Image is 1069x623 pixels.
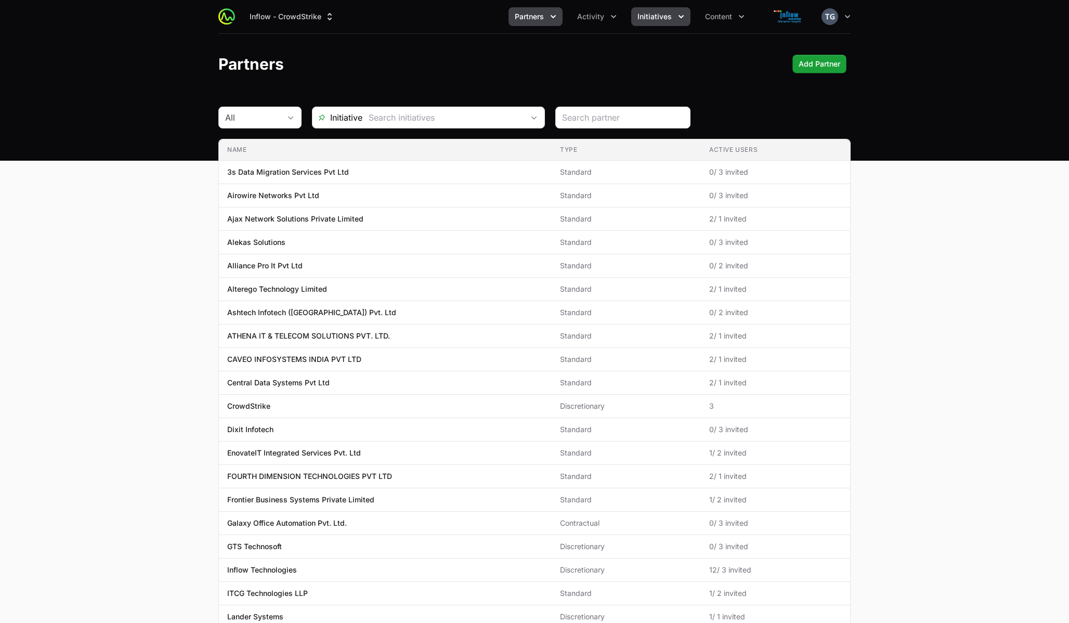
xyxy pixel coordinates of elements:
[227,261,303,271] p: Alliance Pro It Pvt Ltd
[637,11,672,22] span: Initiatives
[227,541,282,552] p: GTS Technosoft
[227,401,270,411] p: CrowdStrike
[227,612,283,622] p: Lander Systems
[571,7,623,26] button: Activity
[560,495,693,505] span: Standard
[560,237,693,248] span: Standard
[709,237,842,248] span: 0 / 3 invited
[219,107,301,128] button: All
[699,7,751,26] button: Content
[792,55,846,73] button: Add Partner
[227,448,361,458] p: EnovateIT Integrated Services Pvt. Ltd
[709,448,842,458] span: 1 / 2 invited
[705,11,732,22] span: Content
[218,8,235,25] img: ActivitySource
[709,378,842,388] span: 2 / 1 invited
[709,518,842,528] span: 0 / 3 invited
[709,471,842,482] span: 2 / 1 invited
[227,378,330,388] p: Central Data Systems Pvt Ltd
[243,7,341,26] div: Supplier switch menu
[792,55,846,73] div: Primary actions
[709,261,842,271] span: 0 / 2 invited
[227,565,297,575] p: Inflow Technologies
[227,331,390,341] p: ATHENA IT & TELECOM SOLUTIONS PVT. LTD.
[709,190,842,201] span: 0 / 3 invited
[219,139,552,161] th: Name
[799,58,840,70] span: Add Partner
[515,11,544,22] span: Partners
[709,565,842,575] span: 12 / 3 invited
[709,284,842,294] span: 2 / 1 invited
[509,7,563,26] div: Partners menu
[709,354,842,365] span: 2 / 1 invited
[560,190,693,201] span: Standard
[243,7,341,26] button: Inflow - CrowdStrike
[699,7,751,26] div: Content menu
[709,612,842,622] span: 1 / 1 invited
[560,588,693,599] span: Standard
[577,11,604,22] span: Activity
[709,424,842,435] span: 0 / 3 invited
[225,111,280,124] div: All
[560,565,693,575] span: Discretionary
[709,307,842,318] span: 0 / 2 invited
[524,107,544,128] div: Open
[631,7,690,26] div: Initiatives menu
[227,237,285,248] p: Alekas Solutions
[218,55,284,73] h1: Partners
[822,8,838,25] img: Timothy Greig
[227,307,396,318] p: Ashtech Infotech ([GEOGRAPHIC_DATA]) Pvt. Ltd
[560,261,693,271] span: Standard
[227,190,319,201] p: Airowire Networks Pvt Ltd
[763,6,813,27] img: Inflow
[227,588,308,599] p: ITCG Technologies LLP
[571,7,623,26] div: Activity menu
[227,167,349,177] p: 3s Data Migration Services Pvt Ltd
[631,7,690,26] button: Initiatives
[552,139,701,161] th: Type
[362,107,524,128] input: Search initiatives
[560,612,693,622] span: Discretionary
[560,424,693,435] span: Standard
[227,424,273,435] p: Dixit Infotech
[227,284,327,294] p: Alterego Technology Limited
[227,471,392,482] p: FOURTH DIMENSION TECHNOLOGIES PVT LTD
[709,331,842,341] span: 2 / 1 invited
[709,401,842,411] span: 3
[709,214,842,224] span: 2 / 1 invited
[560,471,693,482] span: Standard
[560,378,693,388] span: Standard
[560,331,693,341] span: Standard
[560,307,693,318] span: Standard
[227,495,374,505] p: Frontier Business Systems Private Limited
[227,518,347,528] p: Galaxy Office Automation Pvt. Ltd.
[560,401,693,411] span: Discretionary
[709,495,842,505] span: 1 / 2 invited
[235,7,751,26] div: Main navigation
[560,541,693,552] span: Discretionary
[227,214,363,224] p: Ajax Network Solutions Private Limited
[227,354,361,365] p: CAVEO INFOSYSTEMS INDIA PVT LTD
[560,448,693,458] span: Standard
[562,111,684,124] input: Search partner
[709,588,842,599] span: 1 / 2 invited
[509,7,563,26] button: Partners
[701,139,850,161] th: Active Users
[560,284,693,294] span: Standard
[560,167,693,177] span: Standard
[560,518,693,528] span: Contractual
[709,167,842,177] span: 0 / 3 invited
[709,541,842,552] span: 0 / 3 invited
[560,214,693,224] span: Standard
[560,354,693,365] span: Standard
[312,111,362,124] span: Initiative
